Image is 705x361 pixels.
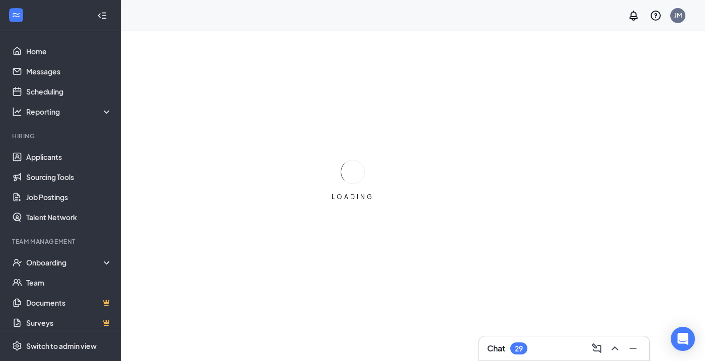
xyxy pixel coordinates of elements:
svg: Notifications [628,10,640,22]
svg: Collapse [97,11,107,21]
a: SurveysCrown [26,313,112,333]
div: Open Intercom Messenger [671,327,695,351]
div: 29 [515,344,523,353]
a: Job Postings [26,187,112,207]
button: Minimize [625,340,641,356]
a: Applicants [26,147,112,167]
svg: QuestionInfo [650,10,662,22]
a: Messages [26,61,112,81]
svg: ChevronUp [609,342,621,354]
svg: ComposeMessage [591,342,603,354]
div: Onboarding [26,257,104,267]
a: DocumentsCrown [26,293,112,313]
button: ComposeMessage [589,340,605,356]
div: Reporting [26,107,113,117]
a: Talent Network [26,207,112,227]
h3: Chat [487,343,505,354]
a: Home [26,41,112,61]
button: ChevronUp [607,340,623,356]
a: Scheduling [26,81,112,102]
div: Hiring [12,132,110,140]
a: Sourcing Tools [26,167,112,187]
svg: UserCheck [12,257,22,267]
a: Team [26,273,112,293]
div: JM [674,11,682,20]
div: Switch to admin view [26,341,97,351]
div: Team Management [12,237,110,246]
svg: WorkstreamLogo [11,10,21,20]
div: LOADING [328,193,378,201]
svg: Analysis [12,107,22,117]
svg: Minimize [627,342,639,354]
svg: Settings [12,341,22,351]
